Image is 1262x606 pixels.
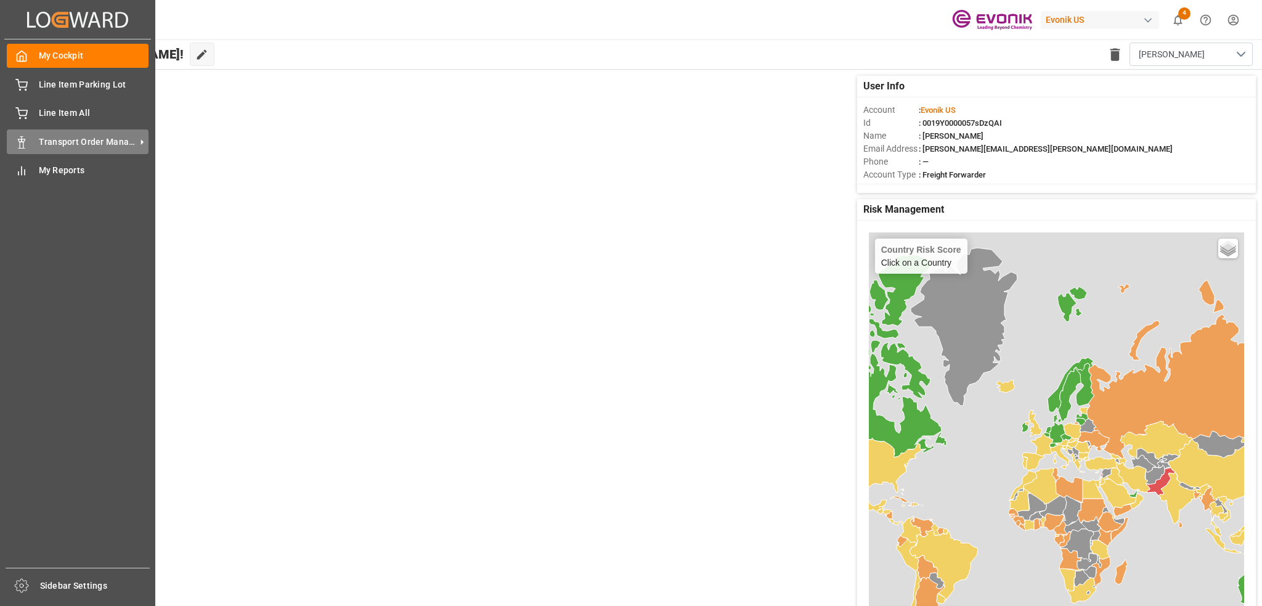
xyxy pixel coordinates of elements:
span: My Cockpit [39,49,149,62]
span: Transport Order Management [39,136,136,149]
a: Line Item All [7,101,149,125]
span: Evonik US [921,105,956,115]
span: User Info [863,79,905,94]
span: Phone [863,155,919,168]
a: My Reports [7,158,149,182]
span: Line Item Parking Lot [39,78,149,91]
a: Line Item Parking Lot [7,72,149,96]
a: My Cockpit [7,44,149,68]
button: show 4 new notifications [1164,6,1192,34]
button: open menu [1130,43,1253,66]
span: : [PERSON_NAME] [919,131,983,141]
span: : [PERSON_NAME][EMAIL_ADDRESS][PERSON_NAME][DOMAIN_NAME] [919,144,1173,154]
span: Id [863,117,919,129]
span: : — [919,157,929,166]
div: Click on a Country [881,245,961,268]
span: [PERSON_NAME] [1139,48,1205,61]
button: Evonik US [1041,8,1164,31]
span: Risk Management [863,202,944,217]
span: : 0019Y0000057sDzQAI [919,118,1002,128]
span: Account [863,104,919,117]
span: Hello [PERSON_NAME]! [51,43,184,66]
div: Evonik US [1041,11,1159,29]
span: : [919,105,956,115]
button: Help Center [1192,6,1219,34]
h4: Country Risk Score [881,245,961,255]
span: Email Address [863,142,919,155]
span: Account Type [863,168,919,181]
span: Sidebar Settings [40,579,150,592]
span: Line Item All [39,107,149,120]
span: : Freight Forwarder [919,170,986,179]
span: 4 [1178,7,1191,20]
a: Layers [1218,239,1238,258]
img: Evonik-brand-mark-Deep-Purple-RGB.jpeg_1700498283.jpeg [952,9,1032,31]
span: My Reports [39,164,149,177]
span: Name [863,129,919,142]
